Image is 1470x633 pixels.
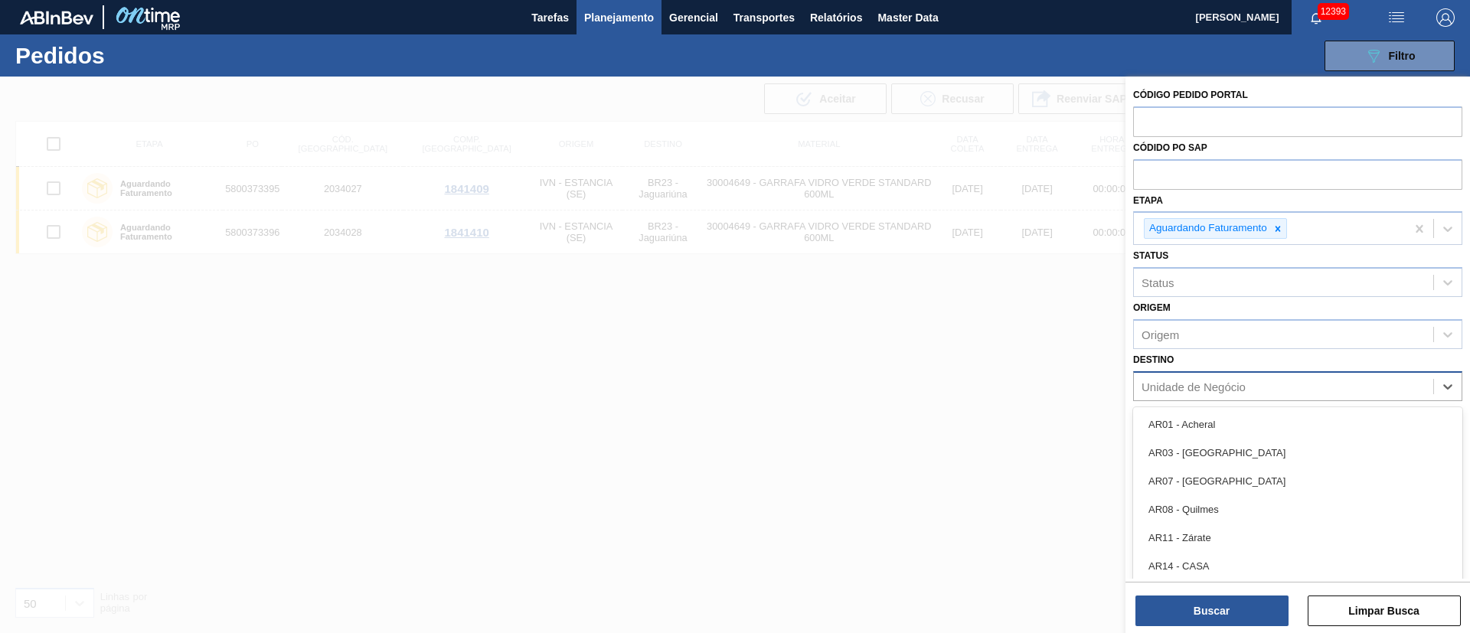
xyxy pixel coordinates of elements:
[1133,142,1207,153] label: Códido PO SAP
[1292,7,1341,28] button: Notificações
[1133,406,1181,417] label: Carteira
[1133,90,1248,100] label: Código Pedido Portal
[1133,467,1462,495] div: AR07 - [GEOGRAPHIC_DATA]
[1133,302,1171,313] label: Origem
[733,8,795,27] span: Transportes
[1133,524,1462,552] div: AR11 - Zárate
[1318,3,1349,20] span: 12393
[20,11,93,24] img: TNhmsLtSVTkK8tSr43FrP2fwEKptu5GPRR3wAAAABJRU5ErkJggg==
[669,8,718,27] span: Gerencial
[810,8,862,27] span: Relatórios
[1133,552,1462,580] div: AR14 - CASA
[531,8,569,27] span: Tarefas
[1133,250,1168,261] label: Status
[1436,8,1455,27] img: Logout
[877,8,938,27] span: Master Data
[1325,41,1455,71] button: Filtro
[1145,219,1269,238] div: Aguardando Faturamento
[1133,354,1174,365] label: Destino
[1387,8,1406,27] img: userActions
[1142,276,1174,289] div: Status
[1142,380,1246,393] div: Unidade de Negócio
[15,47,244,64] h1: Pedidos
[1389,50,1416,62] span: Filtro
[1142,328,1179,341] div: Origem
[1133,495,1462,524] div: AR08 - Quilmes
[1133,439,1462,467] div: AR03 - [GEOGRAPHIC_DATA]
[1133,195,1163,206] label: Etapa
[584,8,654,27] span: Planejamento
[1133,410,1462,439] div: AR01 - Acheral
